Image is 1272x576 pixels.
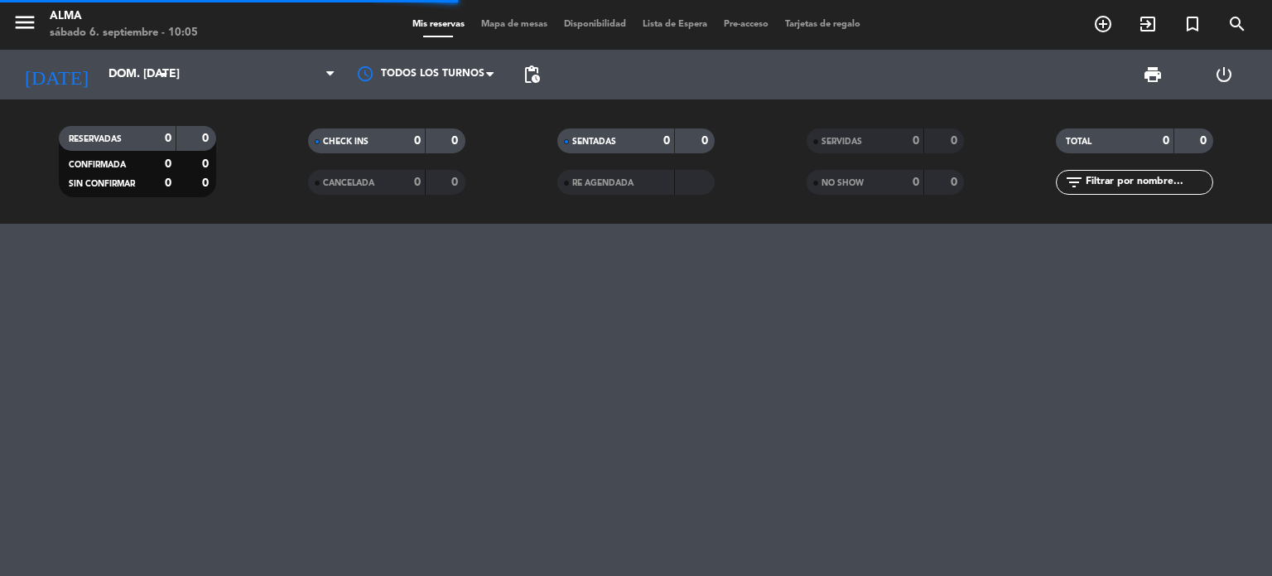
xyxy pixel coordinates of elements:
[1084,173,1212,191] input: Filtrar por nombre...
[50,8,198,25] div: Alma
[1200,135,1210,147] strong: 0
[202,177,212,189] strong: 0
[1188,50,1260,99] div: LOG OUT
[165,133,171,144] strong: 0
[634,20,715,29] span: Lista de Espera
[1093,14,1113,34] i: add_circle_outline
[1227,14,1247,34] i: search
[572,179,634,187] span: RE AGENDADA
[701,135,711,147] strong: 0
[50,25,198,41] div: sábado 6. septiembre - 10:05
[821,179,864,187] span: NO SHOW
[323,179,374,187] span: CANCELADA
[1163,135,1169,147] strong: 0
[913,177,919,188] strong: 0
[522,65,542,85] span: pending_actions
[323,138,369,146] span: CHECK INS
[715,20,777,29] span: Pre-acceso
[12,10,37,35] i: menu
[12,56,100,93] i: [DATE]
[951,135,961,147] strong: 0
[951,177,961,188] strong: 0
[69,161,126,169] span: CONFIRMADA
[556,20,634,29] span: Disponibilidad
[1066,138,1091,146] span: TOTAL
[473,20,556,29] span: Mapa de mesas
[1183,14,1202,34] i: turned_in_not
[414,177,421,188] strong: 0
[1064,172,1084,192] i: filter_list
[913,135,919,147] strong: 0
[572,138,616,146] span: SENTADAS
[404,20,473,29] span: Mis reservas
[451,177,461,188] strong: 0
[414,135,421,147] strong: 0
[69,135,122,143] span: RESERVADAS
[202,158,212,170] strong: 0
[451,135,461,147] strong: 0
[165,158,171,170] strong: 0
[821,138,862,146] span: SERVIDAS
[154,65,174,85] i: arrow_drop_down
[12,10,37,41] button: menu
[69,180,135,188] span: SIN CONFIRMAR
[1214,65,1234,85] i: power_settings_new
[202,133,212,144] strong: 0
[165,177,171,189] strong: 0
[777,20,869,29] span: Tarjetas de regalo
[1143,65,1163,85] span: print
[1138,14,1158,34] i: exit_to_app
[663,135,670,147] strong: 0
